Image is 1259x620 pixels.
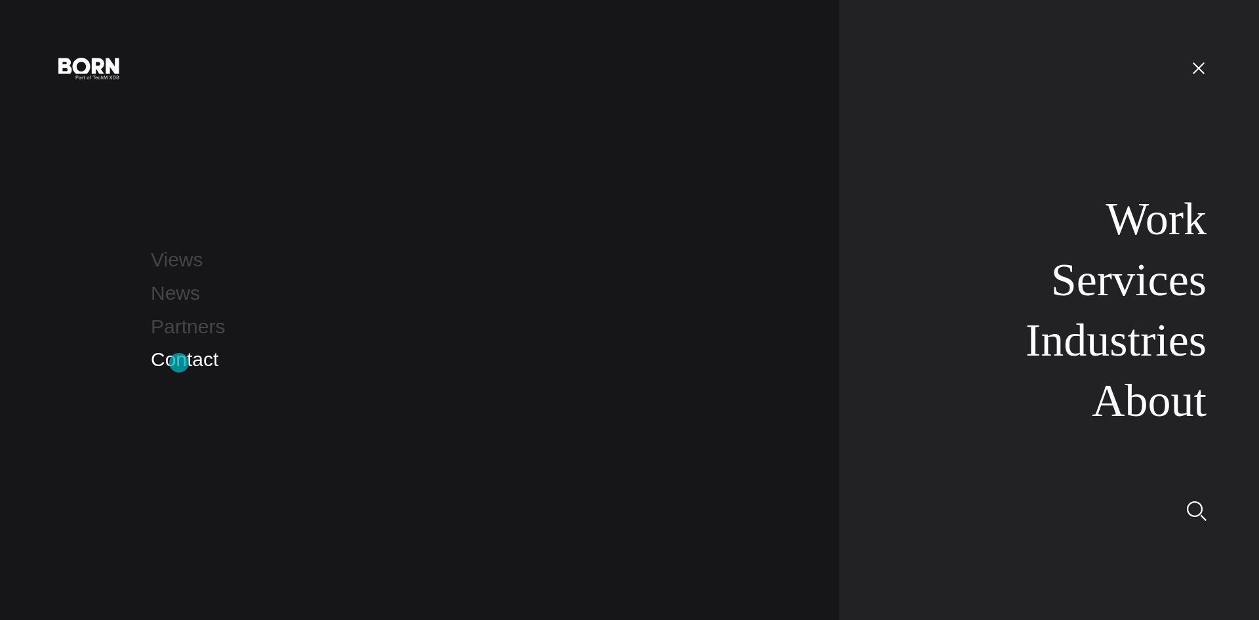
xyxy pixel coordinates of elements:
a: Contact [151,348,218,370]
a: Views [151,249,203,270]
a: Work [1106,194,1207,244]
a: Partners [151,316,225,337]
img: Search [1187,501,1207,521]
a: About [1092,375,1207,426]
button: Open [1183,54,1214,81]
a: Services [1051,255,1207,305]
a: News [151,282,200,304]
a: Industries [1026,315,1207,365]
